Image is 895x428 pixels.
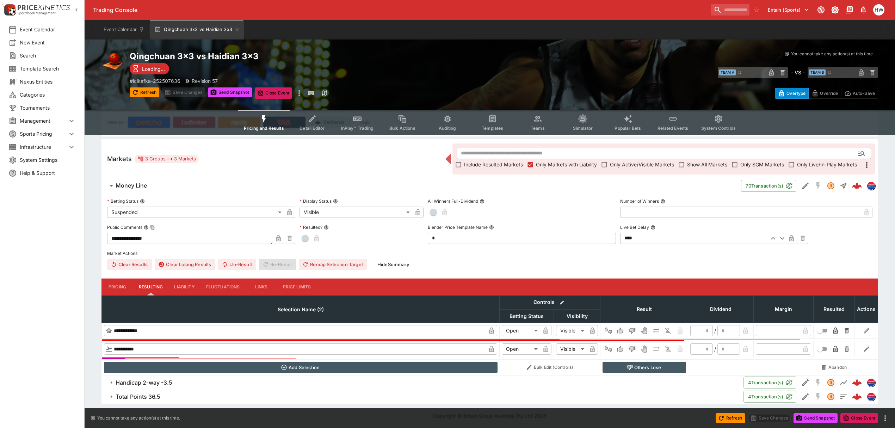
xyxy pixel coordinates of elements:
[650,343,662,355] button: Push
[573,126,593,131] span: Simulator
[620,224,649,230] p: Live Bet Delay
[259,259,296,270] span: Re-Result
[277,279,317,295] button: Price Limits
[428,224,488,230] p: Blender Price Template Name
[867,392,875,401] div: lclkafka
[743,377,796,389] button: 4Transaction(s)
[615,325,626,336] button: Win
[107,248,872,259] label: Market Actions
[855,147,868,160] button: Open
[816,362,853,373] button: Abandon
[786,90,805,97] p: Overtype
[662,325,674,336] button: Eliminated In Play
[99,20,149,39] button: Event Calendar
[200,279,246,295] button: Fluctuations
[300,207,412,218] div: Visible
[300,224,322,230] p: Resulted?
[144,225,149,230] button: Public CommentsCopy To Clipboard
[324,225,329,230] button: Resulted?
[130,87,159,97] button: Refresh
[829,4,841,16] button: Toggle light/dark mode
[244,126,284,131] span: Pricing and Results
[93,6,708,14] div: Trading Console
[140,199,145,204] button: Betting Status
[741,180,796,192] button: 70Transaction(s)
[662,343,674,355] button: Eliminated In Play
[20,39,76,46] span: New Event
[20,143,67,151] span: Infrastructure
[557,298,567,307] button: Bulk edit
[502,312,551,320] span: Betting Status
[18,5,70,10] img: PriceKinetics
[603,362,686,373] button: Others Lose
[600,295,688,323] th: Result
[208,87,252,97] button: Send Snapshot
[867,393,875,401] img: lclkafka
[871,2,887,18] button: Harrison Walker
[373,259,413,270] button: HideSummary
[852,378,862,387] img: logo-cerberus--red.svg
[482,126,503,131] span: Templates
[850,375,864,390] a: f02f7dcc-4566-403b-8a24-53203b512dba
[116,379,172,386] h6: Handicap 2-way -3.5
[837,390,850,403] button: Totals
[827,182,835,190] svg: Suspended
[688,295,754,323] th: Dividend
[439,126,456,131] span: Auditing
[711,4,749,16] input: search
[743,391,796,403] button: 4Transaction(s)
[751,4,762,16] button: No Bookmarks
[799,390,812,403] button: Edit Detail
[610,161,674,168] span: Only Active/Visible Markets
[20,78,76,85] span: Nexus Entities
[827,378,835,387] svg: Suspended
[502,343,540,355] div: Open
[873,4,884,16] div: Harrison Walker
[638,343,650,355] button: Void
[299,259,367,270] button: Remap Selection Target
[150,225,155,230] button: Copy To Clipboard
[101,279,133,295] button: Pricing
[20,91,76,98] span: Categories
[20,169,76,177] span: Help & Support
[130,51,504,62] h2: Copy To Clipboard
[107,155,132,163] h5: Markets
[740,161,784,168] span: Only SGM Markets
[863,161,871,169] svg: More
[107,259,152,270] button: Clear Results
[101,375,743,390] button: Handicap 2-way -3.5
[850,179,864,193] a: 36e4a5e7-e276-4251-a6cd-982c9a625037
[18,12,56,15] img: Sportsbook Management
[20,26,76,33] span: Event Calendar
[428,198,478,204] p: All Winners Full-Dividend
[116,182,147,189] h6: Money Line
[615,126,641,131] span: Popular Bets
[101,390,743,404] button: Total Points 36.5
[794,413,838,423] button: Send Snapshot
[764,4,813,16] button: Select Tenant
[852,181,862,191] img: logo-cerberus--red.svg
[852,181,862,191] div: 36e4a5e7-e276-4251-a6cd-982c9a625037
[502,325,540,336] div: Open
[857,4,870,16] button: Notifications
[130,77,180,85] p: Copy To Clipboard
[825,376,837,389] button: Suspended
[820,90,838,97] p: Override
[559,312,595,320] span: Visibility
[650,225,655,230] button: Live Bet Delay
[238,110,741,135] div: Event type filters
[192,77,218,85] p: Revision 57
[536,161,597,168] span: Only Markets with Liability
[20,156,76,164] span: System Settings
[791,69,805,76] h6: - VS -
[658,126,688,131] span: Related Events
[389,126,415,131] span: Bulk Actions
[775,88,809,99] button: Overtype
[716,413,745,423] button: Refresh
[270,305,332,314] span: Selection Name (2)
[626,325,638,336] button: Lose
[881,414,889,422] button: more
[687,161,727,168] span: Show All Markets
[218,259,256,270] span: Un-Result
[168,279,200,295] button: Liability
